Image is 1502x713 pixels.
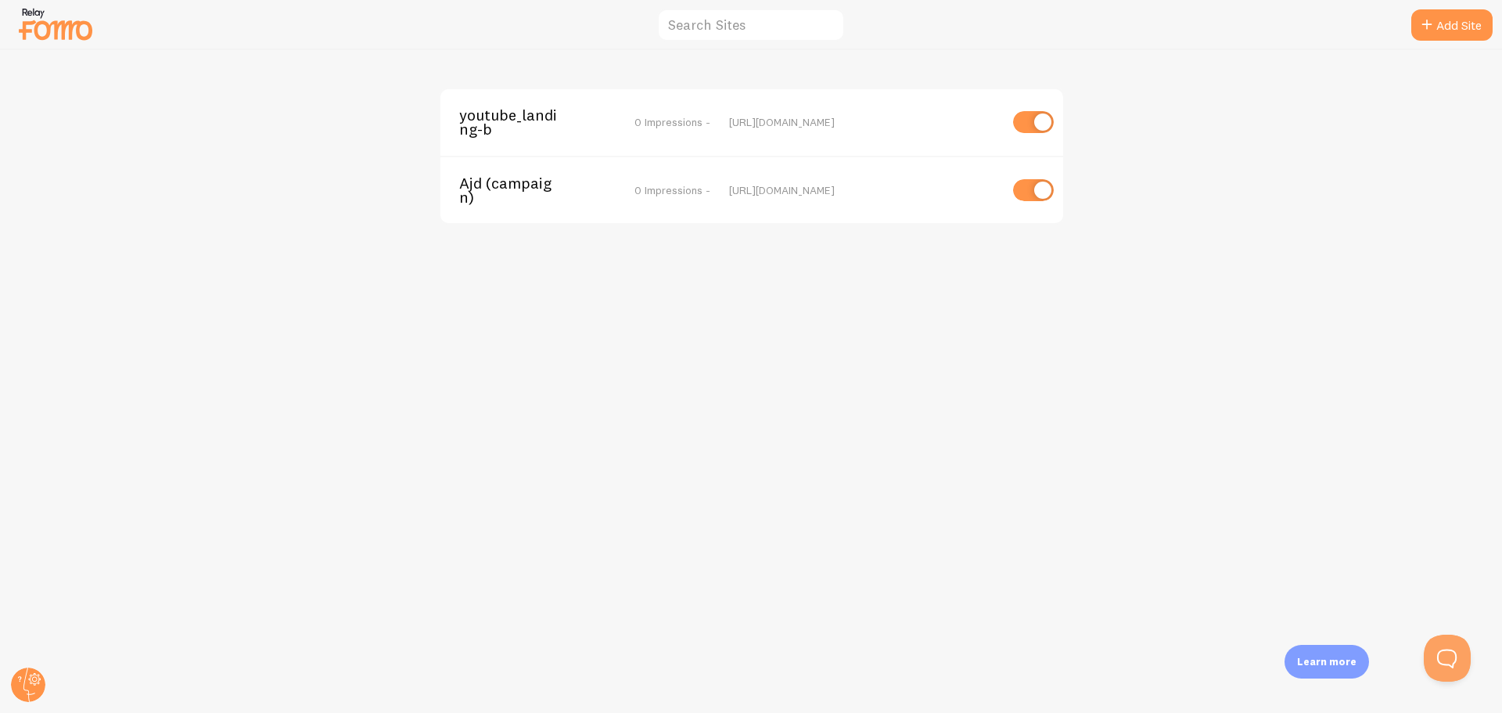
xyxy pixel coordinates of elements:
[634,183,710,197] span: 0 Impressions -
[729,183,999,197] div: [URL][DOMAIN_NAME]
[459,108,585,137] span: youtube_landing-b
[1285,645,1369,679] div: Learn more
[634,115,710,129] span: 0 Impressions -
[1424,635,1471,682] iframe: Help Scout Beacon - Open
[459,176,585,205] span: Ajd (campaign)
[16,4,95,44] img: fomo-relay-logo-orange.svg
[729,115,999,129] div: [URL][DOMAIN_NAME]
[1297,654,1356,669] p: Learn more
